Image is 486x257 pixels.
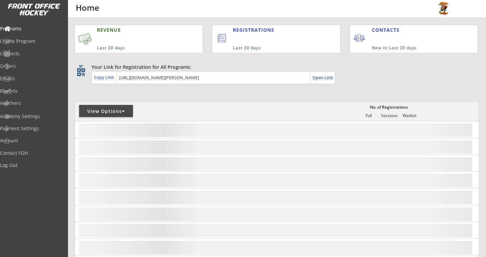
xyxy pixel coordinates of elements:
div: Your Link for Registration for All Programs: [92,64,458,70]
div: REGISTRATIONS [233,27,310,33]
div: CONTACTS [372,27,403,33]
div: Copy Link [94,74,115,80]
div: Waitlist [399,113,419,118]
div: Open Link [312,75,334,81]
div: View Options [79,108,133,115]
div: Last 30 days [97,45,172,51]
a: Open Link [312,73,334,82]
div: REVENUE [97,27,172,33]
div: No. of Registrations [368,105,410,110]
div: Full [358,113,379,118]
div: Sessions [379,113,399,118]
button: qr_code [76,67,86,77]
div: qr [77,64,85,68]
div: Last 30 days [233,45,313,51]
div: New in Last 30 days [372,45,447,51]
